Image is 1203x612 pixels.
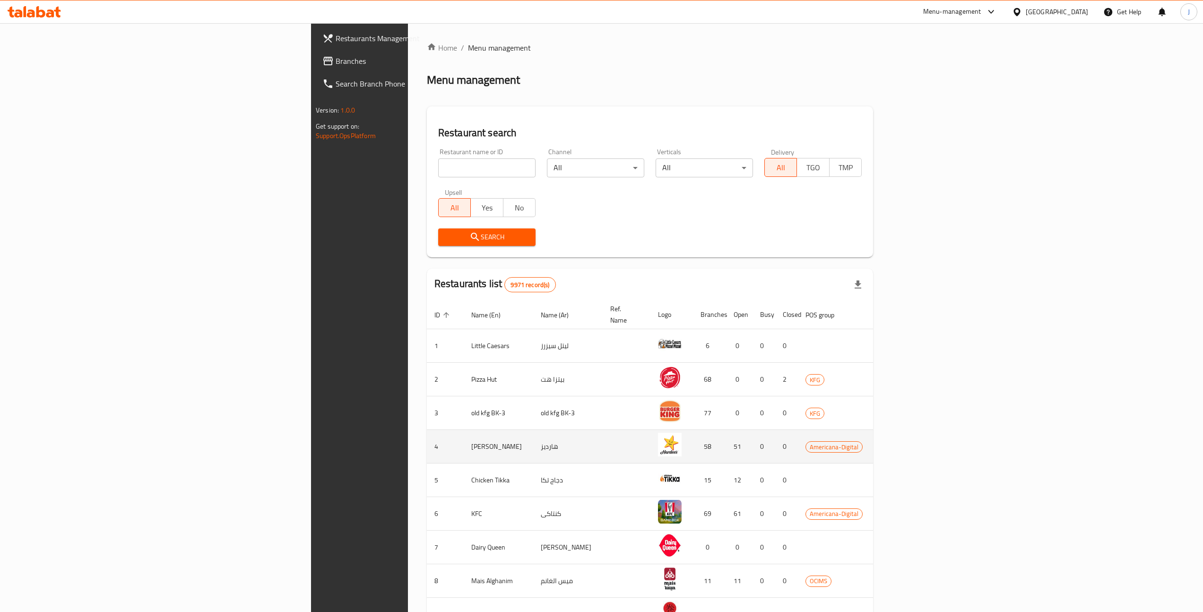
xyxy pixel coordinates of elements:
[470,198,503,217] button: Yes
[533,396,603,430] td: old kfg BK-3
[1026,7,1088,17] div: [GEOGRAPHIC_DATA]
[316,120,359,132] span: Get support on:
[504,277,555,292] div: Total records count
[693,531,726,564] td: 0
[533,497,603,531] td: كنتاكى
[438,126,862,140] h2: Restaurant search
[446,231,528,243] span: Search
[769,161,793,175] span: All
[507,201,532,215] span: No
[693,497,726,531] td: 69
[445,189,462,195] label: Upsell
[829,158,862,177] button: TMP
[775,430,798,463] td: 0
[726,497,753,531] td: 61
[726,564,753,598] td: 11
[753,497,775,531] td: 0
[753,531,775,564] td: 0
[806,375,824,385] span: KFG
[658,533,682,557] img: Dairy Queen
[533,430,603,463] td: هارديز
[1188,7,1190,17] span: J
[726,531,753,564] td: 0
[315,72,512,95] a: Search Branch Phone
[806,576,831,586] span: OCIMS
[658,567,682,591] img: Mais Alghanim
[726,329,753,363] td: 0
[753,430,775,463] td: 0
[650,300,693,329] th: Logo
[753,329,775,363] td: 0
[610,303,639,326] span: Ref. Name
[693,300,726,329] th: Branches
[658,366,682,389] img: Pizza Hut
[427,72,520,87] h2: Menu management
[806,408,824,419] span: KFG
[775,531,798,564] td: 0
[427,42,873,53] nav: breadcrumb
[541,309,581,321] span: Name (Ar)
[693,363,726,396] td: 68
[726,463,753,497] td: 12
[693,564,726,598] td: 11
[693,463,726,497] td: 15
[442,201,467,215] span: All
[336,55,504,67] span: Branches
[693,396,726,430] td: 77
[775,329,798,363] td: 0
[805,309,847,321] span: POS group
[533,329,603,363] td: ليتل سيزرز
[726,396,753,430] td: 0
[658,433,682,456] img: Hardee's
[658,500,682,524] img: KFC
[753,363,775,396] td: 0
[796,158,829,177] button: TGO
[316,104,339,116] span: Version:
[336,78,504,89] span: Search Branch Phone
[764,158,797,177] button: All
[726,300,753,329] th: Open
[533,363,603,396] td: بيتزا هت
[336,33,504,44] span: Restaurants Management
[923,6,981,17] div: Menu-management
[775,564,798,598] td: 0
[806,442,862,453] span: Americana-Digital
[547,158,644,177] div: All
[315,50,512,72] a: Branches
[438,158,536,177] input: Search for restaurant name or ID..
[658,332,682,356] img: Little Caesars
[471,309,513,321] span: Name (En)
[533,564,603,598] td: ميس الغانم
[505,280,555,289] span: 9971 record(s)
[434,277,556,292] h2: Restaurants list
[806,508,862,519] span: Americana-Digital
[533,531,603,564] td: [PERSON_NAME]
[438,198,471,217] button: All
[693,430,726,463] td: 58
[316,130,376,142] a: Support.OpsPlatform
[726,363,753,396] td: 0
[340,104,355,116] span: 1.0.0
[833,161,858,175] span: TMP
[533,463,603,497] td: دجاج تكا
[656,158,753,177] div: All
[434,309,452,321] span: ID
[753,396,775,430] td: 0
[693,329,726,363] td: 6
[775,363,798,396] td: 2
[726,430,753,463] td: 51
[775,497,798,531] td: 0
[801,161,825,175] span: TGO
[438,228,536,246] button: Search
[775,396,798,430] td: 0
[771,149,795,155] label: Delivery
[475,201,499,215] span: Yes
[753,463,775,497] td: 0
[658,399,682,423] img: old kfg BK-3
[753,564,775,598] td: 0
[775,463,798,497] td: 0
[315,27,512,50] a: Restaurants Management
[503,198,536,217] button: No
[775,300,798,329] th: Closed
[658,466,682,490] img: Chicken Tikka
